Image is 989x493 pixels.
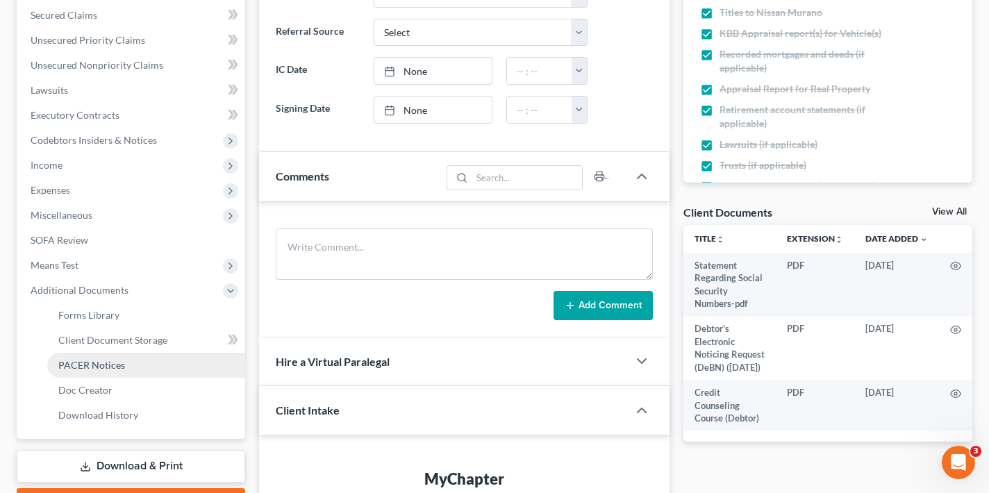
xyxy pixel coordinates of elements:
label: IC Date [269,57,367,85]
i: unfold_more [835,235,843,244]
span: Appraisal Report for Real Property [720,82,870,96]
div: MyChapter [287,468,642,490]
a: Executory Contracts [19,103,245,128]
a: Secured Claims [19,3,245,28]
td: PDF [776,253,854,317]
button: Add Comment [554,291,653,320]
a: Forms Library [47,303,245,328]
a: Doc Creator [47,378,245,403]
span: Codebtors Insiders & Notices [31,134,157,146]
div: Client Documents [683,205,772,219]
span: Unsecured Priority Claims [31,34,145,46]
td: [DATE] [854,317,939,381]
span: Client Document Storage [58,334,167,346]
td: Credit Counseling Course (Debtor) [683,380,776,431]
span: Comments [276,169,329,183]
a: SOFA Review [19,228,245,253]
span: Recorded mortgages and deeds (if applicable) [720,47,888,75]
i: expand_more [920,235,928,244]
span: Means Test [31,259,78,271]
a: Date Added expand_more [865,233,928,244]
span: Additional Documents [31,284,128,296]
iframe: Intercom live chat [942,446,975,479]
td: [DATE] [854,253,939,317]
td: Debtor's Electronic Noticing Request (DeBN) ([DATE]) [683,317,776,381]
span: Hire a Virtual Paralegal [276,355,390,368]
a: Unsecured Nonpriority Claims [19,53,245,78]
span: Download History [58,409,138,421]
a: Unsecured Priority Claims [19,28,245,53]
a: View All [932,207,967,217]
span: Forms Library [58,309,119,321]
td: PDF [776,380,854,431]
span: Executory Contracts [31,109,119,121]
a: Client Document Storage [47,328,245,353]
span: Secured Claims [31,9,97,21]
a: PACER Notices [47,353,245,378]
span: Retirement account statements (if applicable) [720,103,888,131]
span: Trusts (if applicable) [720,158,806,172]
a: Download History [47,403,245,428]
a: Extensionunfold_more [787,233,843,244]
a: Lawsuits [19,78,245,103]
span: Income [31,159,63,171]
span: Expenses [31,184,70,196]
span: Client Intake [276,403,340,417]
span: PACER Notices [58,359,125,371]
span: Lawsuits [31,84,68,96]
label: Signing Date [269,96,367,124]
span: Unsecured Nonpriority Claims [31,59,163,71]
span: Titles to Nissan Murano [720,6,822,19]
span: Lawsuits (if applicable) [720,137,817,151]
input: Search... [472,166,582,190]
span: SOFA Review [31,234,88,246]
i: unfold_more [716,235,724,244]
a: None [374,58,492,84]
span: Life insurance policies (if applicable) [720,179,876,193]
a: None [374,97,492,123]
td: [DATE] [854,380,939,431]
label: Referral Source [269,19,367,47]
input: -- : -- [507,97,572,123]
input: -- : -- [507,58,572,84]
a: Download & Print [17,450,245,483]
span: Doc Creator [58,384,113,396]
td: PDF [776,317,854,381]
span: Miscellaneous [31,209,92,221]
span: KBB Appraisal report(s) for Vehicle(s) [720,26,881,40]
td: Statement Regarding Social Security Numbers-pdf [683,253,776,317]
a: Titleunfold_more [695,233,724,244]
span: 3 [970,446,981,457]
